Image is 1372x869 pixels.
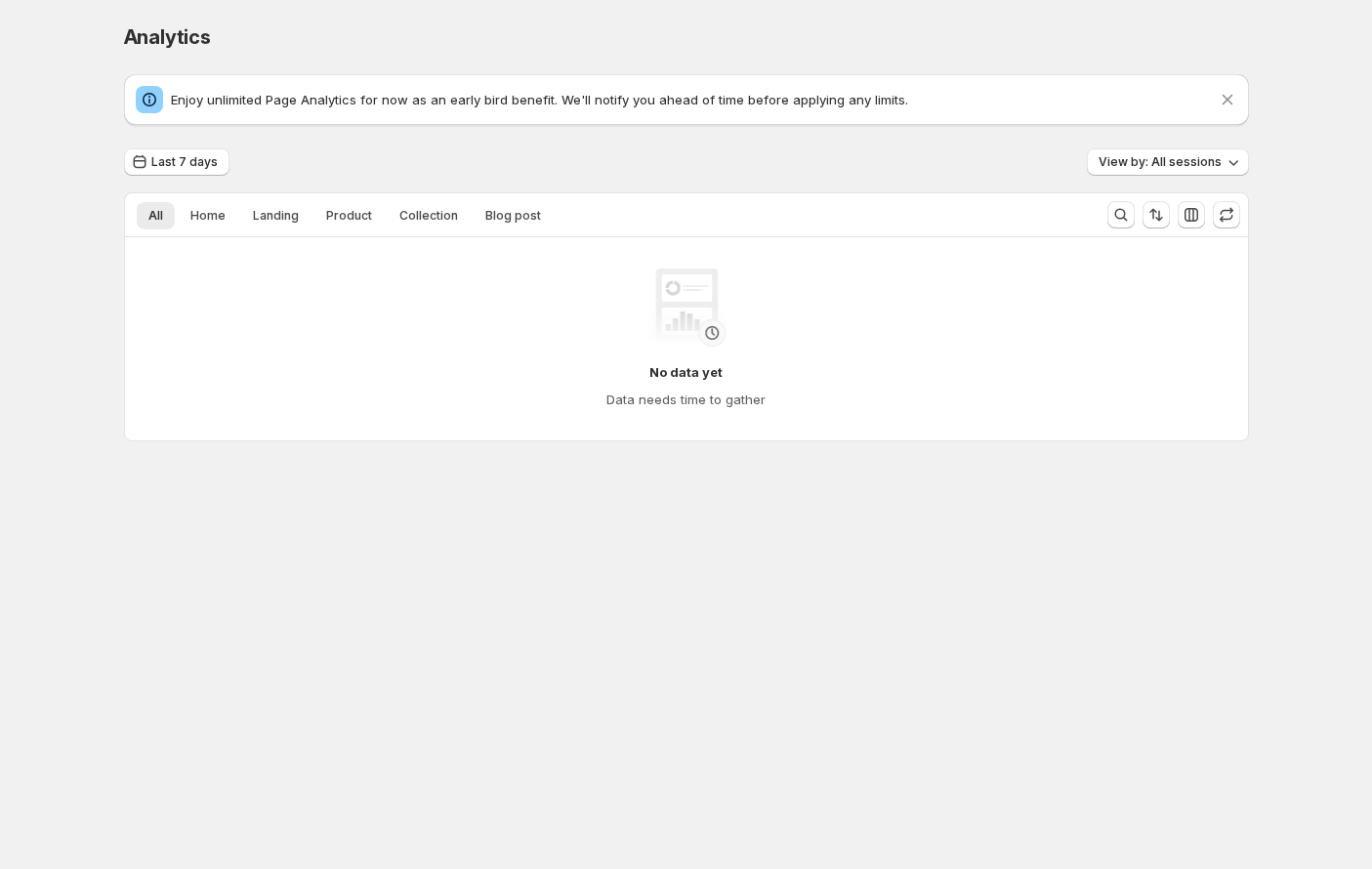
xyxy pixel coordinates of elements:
span: Landing [253,208,299,224]
span: Last 7 days [151,154,218,170]
button: Search and filter results [1107,201,1135,228]
span: Home [190,208,226,224]
img: No data yet [647,269,726,347]
span: Product [326,208,372,224]
span: View by: All sessions [1099,154,1222,170]
h4: No data yet [649,362,723,382]
span: Blog post [485,208,541,224]
span: All [148,208,163,224]
span: Analytics [124,25,211,49]
button: Dismiss notification [1214,86,1241,113]
button: Sort the results [1143,201,1170,228]
button: View by: All sessions [1087,148,1249,176]
h4: Data needs time to gather [606,390,766,409]
button: Last 7 days [124,148,229,176]
span: Collection [399,208,458,224]
p: Enjoy unlimited Page Analytics for now as an early bird benefit. We'll notify you ahead of time b... [171,90,1218,109]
